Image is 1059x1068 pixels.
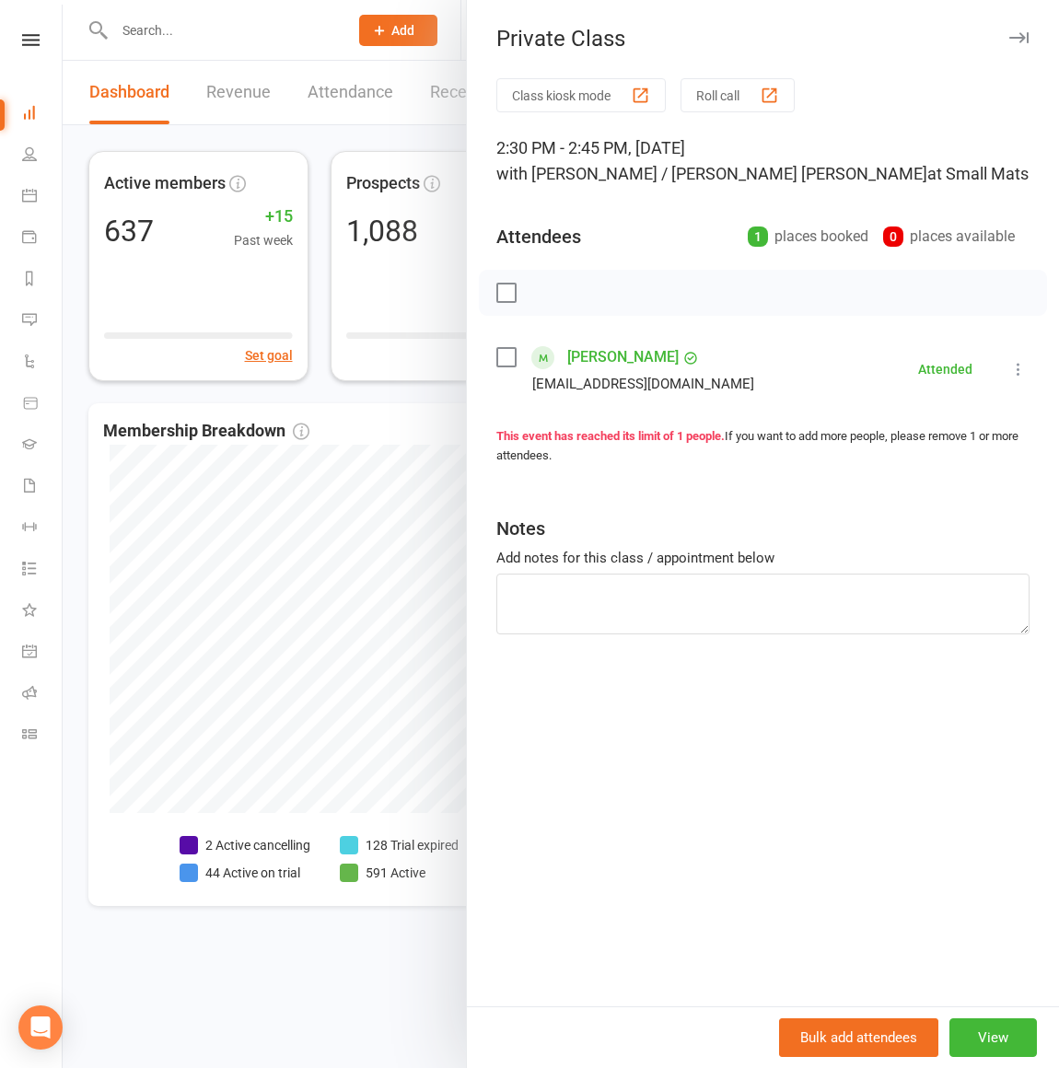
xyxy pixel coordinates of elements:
button: Roll call [681,78,795,112]
a: Calendar [22,177,64,218]
a: Reports [22,260,64,301]
strong: This event has reached its limit of 1 people. [496,429,725,443]
div: Private Class [467,26,1059,52]
span: at Small Mats [927,164,1029,183]
div: places booked [748,224,868,250]
a: Payments [22,218,64,260]
div: Add notes for this class / appointment below [496,547,1030,569]
a: Class kiosk mode [22,715,64,757]
button: View [949,1018,1037,1057]
div: If you want to add more people, please remove 1 or more attendees. [496,427,1030,466]
a: Roll call kiosk mode [22,674,64,715]
div: places available [883,224,1015,250]
a: People [22,135,64,177]
a: Dashboard [22,94,64,135]
button: Bulk add attendees [779,1018,938,1057]
div: Notes [496,516,545,541]
div: [EMAIL_ADDRESS][DOMAIN_NAME] [532,372,754,396]
div: 2:30 PM - 2:45 PM, [DATE] [496,135,1030,187]
a: General attendance kiosk mode [22,633,64,674]
div: Attended [918,363,972,376]
div: 1 [748,226,768,247]
a: [PERSON_NAME] [567,342,679,372]
button: Class kiosk mode [496,78,666,112]
div: Attendees [496,224,581,250]
span: with [PERSON_NAME] / [PERSON_NAME] [PERSON_NAME] [496,164,927,183]
div: 0 [883,226,903,247]
div: Open Intercom Messenger [18,1005,63,1050]
a: What's New [22,591,64,633]
a: Product Sales [22,384,64,425]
